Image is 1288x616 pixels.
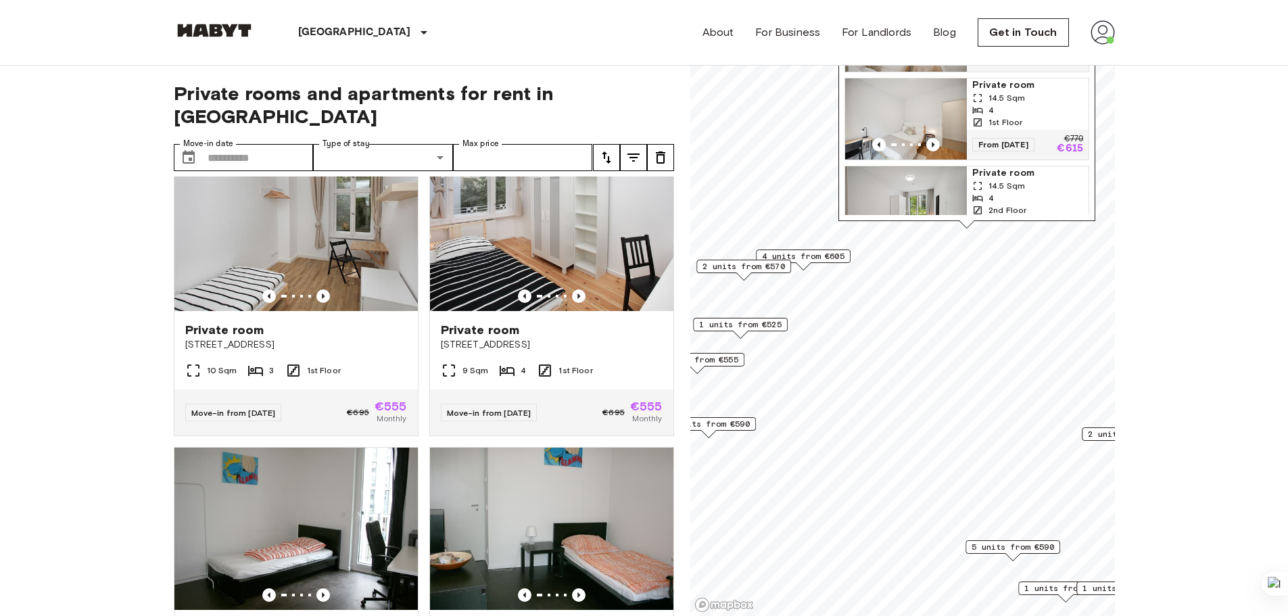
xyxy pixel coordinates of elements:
[518,588,531,602] button: Previous image
[632,412,662,425] span: Monthly
[462,364,489,377] span: 9 Sqm
[762,250,844,262] span: 4 units from €605
[844,78,1089,160] a: Marketing picture of unit DE-01-260-006-02Previous imagePrevious imagePrivate room14.5 Sqm41st Fl...
[845,166,967,247] img: Marketing picture of unit DE-01-260-025-04
[430,149,673,311] img: Marketing picture of unit DE-01-232-03M
[1088,428,1170,440] span: 2 units from €555
[756,250,851,270] div: Map marker
[988,192,994,204] span: 4
[755,24,820,41] a: For Business
[447,408,531,418] span: Move-in from [DATE]
[699,318,782,331] span: 1 units from €525
[972,541,1054,553] span: 5 units from €590
[269,364,274,377] span: 3
[441,338,663,352] span: [STREET_ADDRESS]
[174,82,674,128] span: Private rooms and apartments for rent in [GEOGRAPHIC_DATA]
[656,354,738,366] span: 2 units from €555
[430,448,673,610] img: Marketing picture of unit DE-01-302-004-04
[661,417,756,438] div: Map marker
[696,260,791,281] div: Map marker
[667,418,750,430] span: 1 units from €590
[602,406,625,419] span: €695
[702,260,785,273] span: 2 units from €570
[988,116,1022,128] span: 1st Floor
[316,289,330,303] button: Previous image
[978,18,1069,47] a: Get in Touch
[518,289,531,303] button: Previous image
[174,149,418,311] img: Marketing picture of unit DE-01-233-02M
[647,144,674,171] button: tune
[845,78,967,160] img: Marketing picture of unit DE-01-260-006-02
[316,588,330,602] button: Previous image
[926,138,940,151] button: Previous image
[1018,582,1113,602] div: Map marker
[933,24,956,41] a: Blog
[972,138,1034,151] span: From [DATE]
[593,144,620,171] button: tune
[183,138,233,149] label: Move-in date
[558,364,592,377] span: 1st Floor
[988,104,994,116] span: 4
[972,78,1083,92] span: Private room
[693,318,788,339] div: Map marker
[1024,582,1107,594] span: 1 units from €565
[262,588,276,602] button: Previous image
[174,24,255,37] img: Habyt
[174,148,419,436] a: Marketing picture of unit DE-01-233-02MPrevious imagePrevious imagePrivate room[STREET_ADDRESS]10...
[307,364,341,377] span: 1st Floor
[191,408,276,418] span: Move-in from [DATE]
[1076,582,1171,602] div: Map marker
[572,588,586,602] button: Previous image
[702,24,734,41] a: About
[521,364,526,377] span: 4
[694,597,754,613] a: Mapbox logo
[429,148,674,436] a: Marketing picture of unit DE-01-232-03MPrevious imagePrevious imagePrivate room[STREET_ADDRESS]9 ...
[844,166,1089,248] a: Marketing picture of unit DE-01-260-025-04Previous imagePrevious imagePrivate room14.5 Sqm42nd Fl...
[441,322,520,338] span: Private room
[185,322,264,338] span: Private room
[1057,55,1083,66] p: €615
[630,400,663,412] span: €555
[262,289,276,303] button: Previous image
[650,353,744,374] div: Map marker
[972,166,1083,180] span: Private room
[175,144,202,171] button: Choose date
[1091,20,1115,45] img: avatar
[462,138,499,149] label: Max price
[988,92,1025,104] span: 14.5 Sqm
[298,24,411,41] p: [GEOGRAPHIC_DATA]
[572,289,586,303] button: Previous image
[185,338,407,352] span: [STREET_ADDRESS]
[1082,427,1176,448] div: Map marker
[377,412,406,425] span: Monthly
[842,24,911,41] a: For Landlords
[872,138,886,151] button: Previous image
[620,144,647,171] button: tune
[207,364,237,377] span: 10 Sqm
[988,180,1025,192] span: 14.5 Sqm
[988,204,1026,216] span: 2nd Floor
[1057,143,1083,154] p: €615
[1082,582,1165,594] span: 1 units from €790
[1064,135,1082,143] p: €770
[323,138,370,149] label: Type of stay
[375,400,407,412] span: €555
[174,448,418,610] img: Marketing picture of unit DE-01-302-007-05
[347,406,369,419] span: €695
[965,540,1060,561] div: Map marker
